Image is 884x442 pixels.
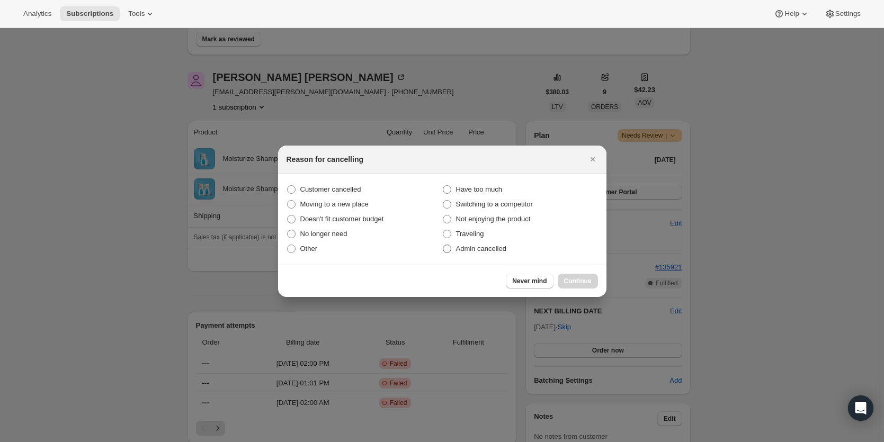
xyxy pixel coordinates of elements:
span: Switching to a competitor [456,200,533,208]
span: Have too much [456,185,502,193]
h2: Reason for cancelling [287,154,363,165]
button: Subscriptions [60,6,120,21]
span: Admin cancelled [456,245,506,252]
span: No longer need [300,230,347,238]
span: Analytics [23,10,51,18]
button: Help [767,6,816,21]
div: Open Intercom Messenger [848,395,873,421]
span: Other [300,245,318,252]
span: Moving to a new place [300,200,369,208]
span: Settings [835,10,861,18]
span: Never mind [512,277,547,285]
span: Doesn't fit customer budget [300,215,384,223]
span: Customer cancelled [300,185,361,193]
button: Close [585,152,600,167]
button: Tools [122,6,162,21]
span: Help [784,10,799,18]
span: Traveling [456,230,484,238]
button: Never mind [506,274,553,288]
span: Subscriptions [66,10,113,18]
button: Settings [818,6,867,21]
button: Analytics [17,6,58,21]
span: Not enjoying the product [456,215,531,223]
span: Tools [128,10,145,18]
